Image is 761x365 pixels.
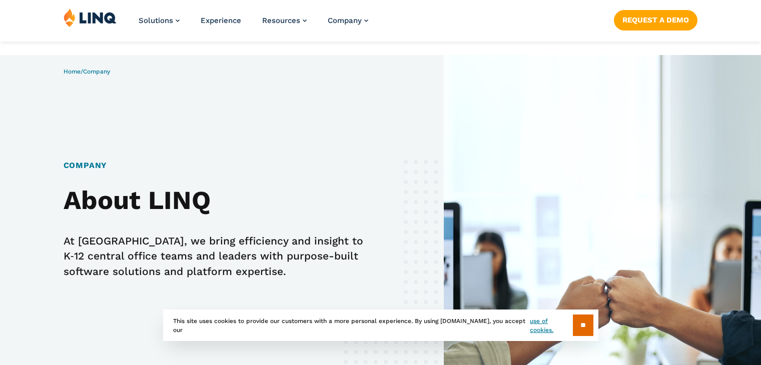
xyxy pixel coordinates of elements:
span: Company [83,68,110,75]
h1: Company [64,159,363,171]
span: Company [328,16,362,25]
img: LINQ | K‑12 Software [64,8,117,27]
span: Solutions [139,16,173,25]
a: Experience [201,16,241,25]
span: / [64,68,110,75]
nav: Primary Navigation [139,8,368,41]
a: use of cookies. [530,316,572,334]
p: At [GEOGRAPHIC_DATA], we bring efficiency and insight to K‑12 central office teams and leaders wi... [64,233,363,278]
h2: About LINQ [64,185,363,215]
a: Request a Demo [614,10,697,30]
a: Company [328,16,368,25]
a: Resources [262,16,307,25]
div: This site uses cookies to provide our customers with a more personal experience. By using [DOMAIN... [163,309,598,341]
a: Home [64,68,81,75]
a: Solutions [139,16,180,25]
nav: Button Navigation [614,8,697,30]
span: Resources [262,16,300,25]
